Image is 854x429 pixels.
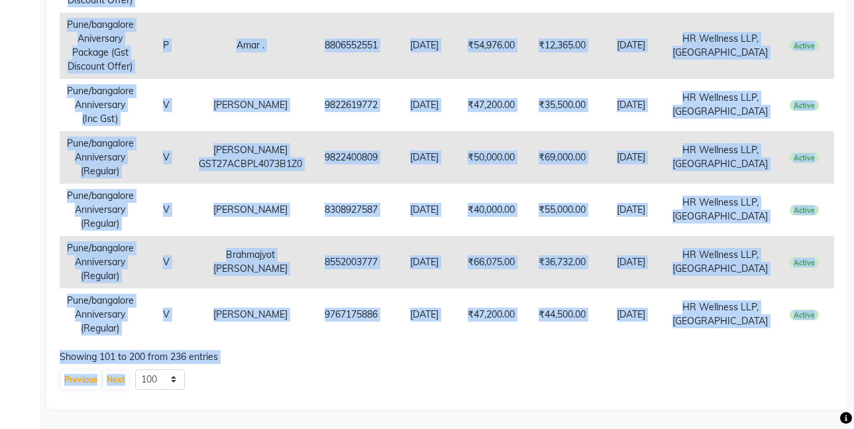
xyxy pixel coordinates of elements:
td: [DATE] [596,288,666,341]
td: 9822400809 [309,131,393,184]
td: Pune/bangalore Anniversary (Regular) [60,131,140,184]
td: ₹50,000.00 [455,131,528,184]
td: [PERSON_NAME] [191,184,309,236]
td: [DATE] [394,184,455,236]
td: ₹47,200.00 [455,288,528,341]
td: Amar . [191,13,309,79]
td: 9822619772 [309,79,393,131]
td: [DATE] [394,288,455,341]
td: P [140,13,191,79]
td: V [140,288,191,341]
td: Pune/bangalore Anniversary (Regular) [60,236,140,288]
td: [DATE] [394,131,455,184]
td: Brahmajyot [PERSON_NAME] [191,236,309,288]
td: ₹69,000.00 [528,131,596,184]
span: Active [790,205,820,215]
td: 8552003777 [309,236,393,288]
td: ₹54,976.00 [455,13,528,79]
span: Active [790,100,820,111]
td: Pune/bangalore Aniversary Package (Gst Discount Offer) [60,13,140,79]
td: 8806552551 [309,13,393,79]
td: ₹36,732.00 [528,236,596,288]
td: HR Wellness LLP, [GEOGRAPHIC_DATA] [666,131,774,184]
td: ₹66,075.00 [455,236,528,288]
td: [PERSON_NAME] [191,79,309,131]
td: ₹40,000.00 [455,184,528,236]
td: Pune/bangalore Anniversary (Regular) [60,184,140,236]
td: [DATE] [596,184,666,236]
td: V [140,184,191,236]
button: Previous [61,371,101,389]
td: ₹44,500.00 [528,288,596,341]
td: Pune/bangalore Anniversary (Regular) [60,288,140,341]
td: [PERSON_NAME] GST27ACBPL4073B1Z0 [191,131,309,184]
td: V [140,79,191,131]
td: Pune/bangalore Anniversary (Inc Gst) [60,79,140,131]
td: HR Wellness LLP, [GEOGRAPHIC_DATA] [666,184,774,236]
td: [PERSON_NAME] [191,288,309,341]
div: Showing 101 to 200 from 236 entries [60,350,834,364]
td: HR Wellness LLP, [GEOGRAPHIC_DATA] [666,13,774,79]
span: Active [790,41,820,52]
td: HR Wellness LLP, [GEOGRAPHIC_DATA] [666,288,774,341]
td: 9767175886 [309,288,393,341]
td: ₹12,365.00 [528,13,596,79]
td: V [140,236,191,288]
td: [DATE] [596,131,666,184]
td: 8308927587 [309,184,393,236]
td: ₹55,000.00 [528,184,596,236]
span: Active [790,310,820,320]
td: ₹47,200.00 [455,79,528,131]
td: [DATE] [394,236,455,288]
td: [DATE] [596,236,666,288]
td: HR Wellness LLP, [GEOGRAPHIC_DATA] [666,79,774,131]
button: Next [103,371,129,389]
span: Active [790,153,820,163]
td: HR Wellness LLP, [GEOGRAPHIC_DATA] [666,236,774,288]
span: Active [790,257,820,268]
td: [DATE] [596,79,666,131]
td: [DATE] [596,13,666,79]
td: [DATE] [394,79,455,131]
td: ₹35,500.00 [528,79,596,131]
td: V [140,131,191,184]
td: [DATE] [394,13,455,79]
